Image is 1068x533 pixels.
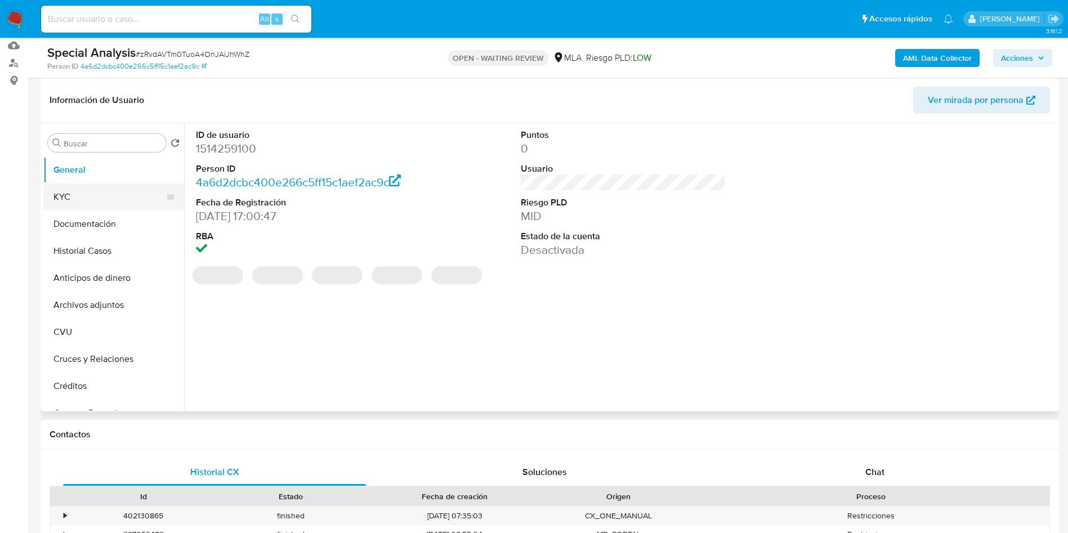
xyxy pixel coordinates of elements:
span: s [275,14,279,24]
b: Person ID [47,61,78,71]
dt: Fecha de Registración [196,196,401,209]
h1: Información de Usuario [50,95,144,106]
div: 402130865 [70,507,217,525]
span: ‌ [312,266,363,284]
div: [DATE] 07:35:03 [365,507,545,525]
button: Historial Casos [43,238,184,265]
span: Chat [865,465,884,478]
dt: Puntos [521,129,726,141]
dt: Estado de la cuenta [521,230,726,243]
b: Special Analysis [47,43,136,61]
button: Anticipos de dinero [43,265,184,292]
div: Estado [225,491,357,502]
span: Soluciones [522,465,567,478]
button: CVU [43,319,184,346]
dt: ID de usuario [196,129,401,141]
dd: 1514259100 [196,141,401,156]
button: Créditos [43,373,184,400]
div: finished [217,507,365,525]
button: General [43,156,184,183]
dd: [DATE] 17:00:47 [196,208,401,224]
b: AML Data Collector [903,49,972,67]
div: Origen [553,491,685,502]
div: • [64,510,66,521]
input: Buscar usuario o caso... [41,12,311,26]
p: OPEN - WAITING REVIEW [448,50,548,66]
button: Buscar [52,138,61,147]
span: 3.161.2 [1046,26,1062,35]
a: Notificaciones [944,14,953,24]
a: 4a6d2dcbc400e266c5ff15c1aef2ac9c [196,174,401,190]
span: Acciones [1001,49,1033,67]
button: Cruces y Relaciones [43,346,184,373]
a: 4a6d2dcbc400e266c5ff15c1aef2ac9c [81,61,207,71]
h1: Contactos [50,429,1050,440]
p: gustavo.deseta@mercadolibre.com [980,14,1044,24]
span: ‌ [372,266,422,284]
div: Restricciones [692,507,1049,525]
dt: Riesgo PLD [521,196,726,209]
dd: Desactivada [521,242,726,258]
div: CX_ONE_MANUAL [545,507,692,525]
div: Proceso [700,491,1042,502]
dt: Person ID [196,163,401,175]
button: Ver mirada por persona [913,87,1050,114]
button: Cuentas Bancarias [43,400,184,427]
dt: RBA [196,230,401,243]
span: ‌ [431,266,482,284]
span: Accesos rápidos [869,13,932,25]
button: KYC [43,183,175,210]
span: Ver mirada por persona [928,87,1024,114]
span: LOW [633,51,651,64]
dd: 0 [521,141,726,156]
span: ‌ [252,266,303,284]
button: Documentación [43,210,184,238]
button: search-icon [284,11,307,27]
input: Buscar [64,138,162,149]
span: Riesgo PLD: [586,52,651,64]
button: Archivos adjuntos [43,292,184,319]
dd: MID [521,208,726,224]
dt: Usuario [521,163,726,175]
button: AML Data Collector [895,49,980,67]
div: Fecha de creación [373,491,537,502]
span: Historial CX [190,465,239,478]
div: Id [78,491,209,502]
span: Alt [260,14,269,24]
button: Acciones [993,49,1052,67]
span: ‌ [193,266,243,284]
div: MLA [553,52,582,64]
span: # zRvdAVTm0TuoA4OnJAiJhWhZ [136,48,249,60]
button: Volver al orden por defecto [171,138,180,151]
a: Salir [1048,13,1060,25]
